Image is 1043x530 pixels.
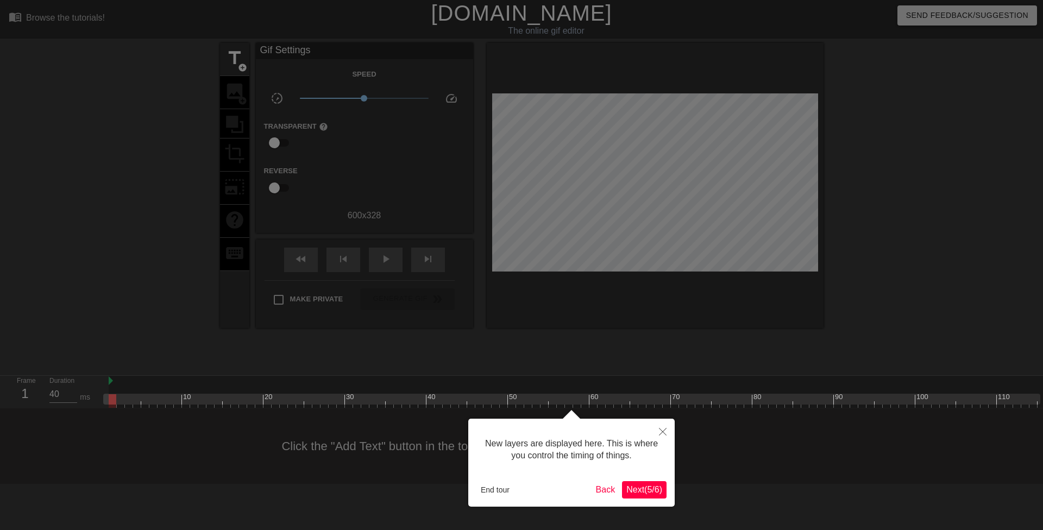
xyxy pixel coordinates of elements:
[476,482,514,498] button: End tour
[626,485,662,494] span: Next ( 5 / 6 )
[476,427,667,473] div: New layers are displayed here. This is where you control the timing of things.
[651,419,675,444] button: Close
[592,481,620,499] button: Back
[622,481,667,499] button: Next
